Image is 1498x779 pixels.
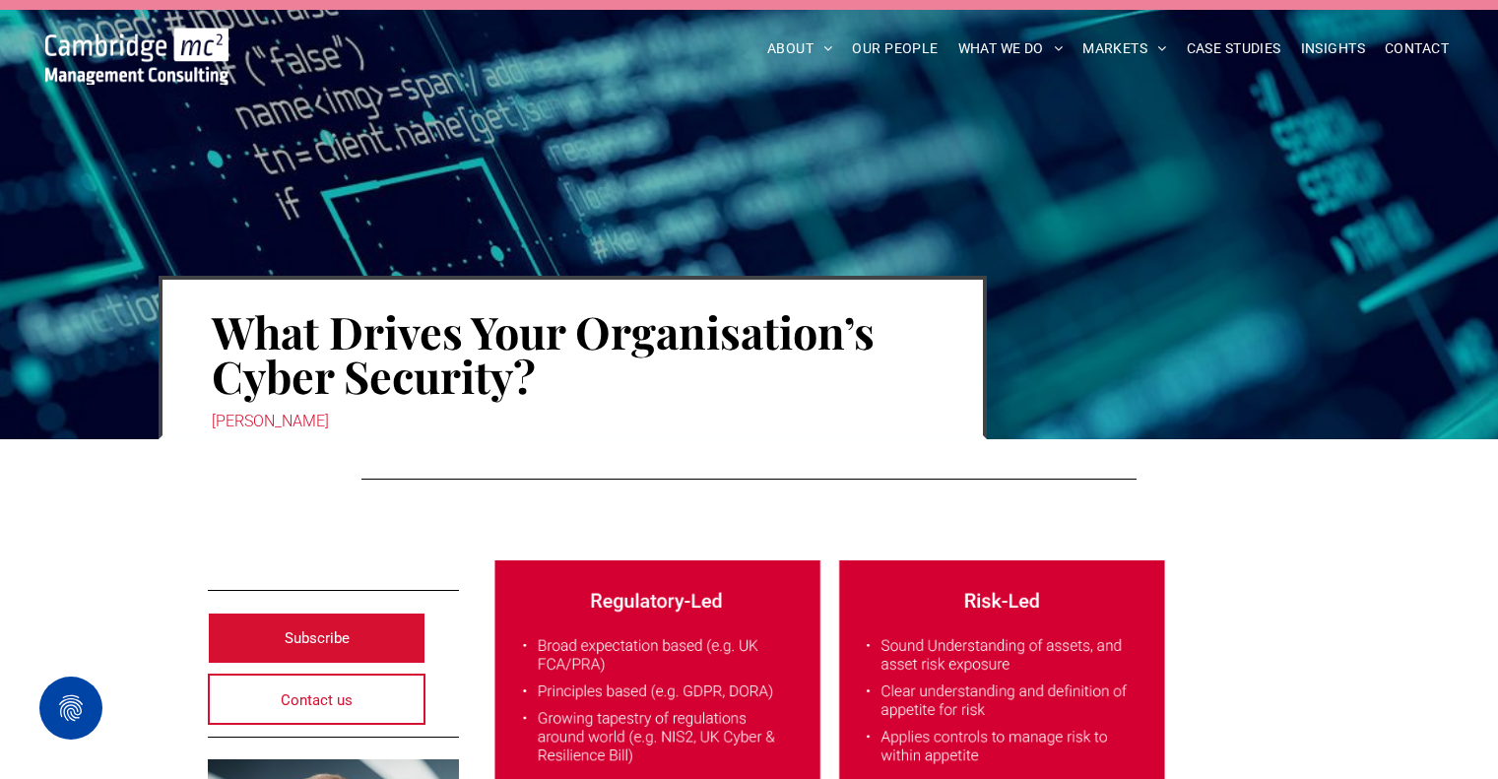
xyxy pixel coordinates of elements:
[212,408,934,435] div: [PERSON_NAME]
[208,613,426,664] a: Subscribe
[1177,33,1291,64] a: CASE STUDIES
[212,307,934,400] h1: What Drives Your Organisation’s Cyber Security?
[948,33,1074,64] a: WHAT WE DO
[281,676,353,725] span: Contact us
[1375,33,1459,64] a: CONTACT
[285,614,350,663] span: Subscribe
[842,33,947,64] a: OUR PEOPLE
[1073,33,1176,64] a: MARKETS
[45,31,228,51] a: Your Business Transformed | Cambridge Management Consulting
[208,674,426,725] a: Contact us
[45,28,228,85] img: Go to Homepage
[757,33,843,64] a: ABOUT
[1291,33,1375,64] a: INSIGHTS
